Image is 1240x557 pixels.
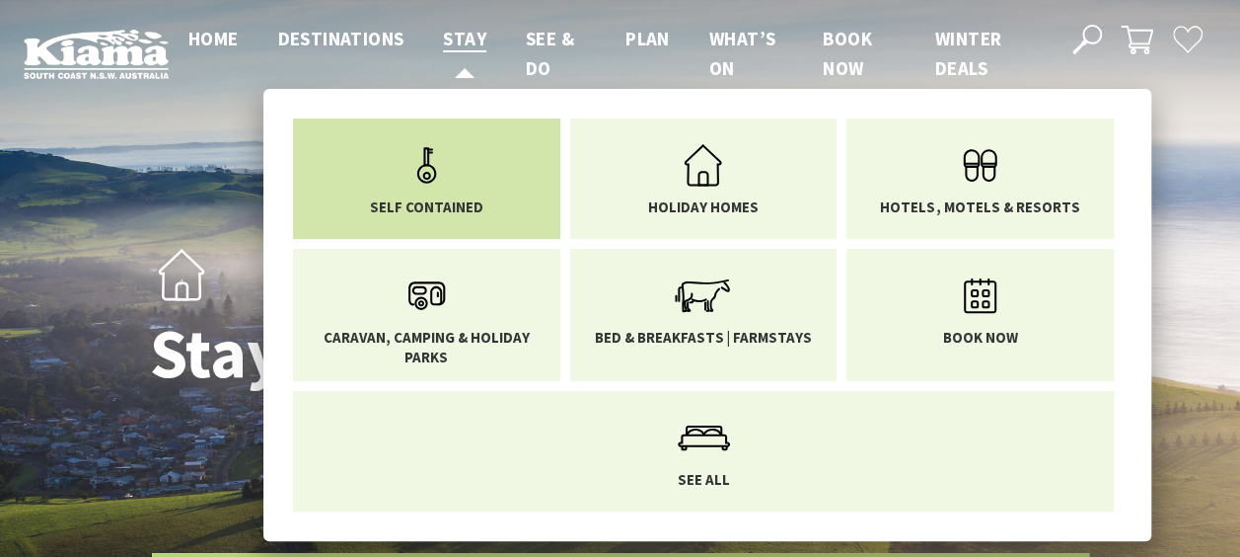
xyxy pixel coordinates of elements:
span: Book now [942,328,1017,348]
span: Holiday Homes [648,198,759,217]
span: Winter Deals [935,27,1001,80]
span: Bed & Breakfasts | Farmstays [595,328,812,348]
nav: Main Menu [169,24,1050,84]
span: Hotels, Motels & Resorts [880,198,1079,217]
span: Stay [443,27,486,50]
span: Caravan, Camping & Holiday Parks [308,328,546,366]
img: Kiama Logo [24,29,169,79]
span: Destinations [278,27,404,50]
span: Home [188,27,239,50]
span: See & Do [526,27,574,80]
span: Self Contained [370,198,483,217]
span: What’s On [709,27,775,80]
h1: Stay [150,315,707,391]
span: Book now [823,27,872,80]
span: See All [678,470,730,490]
span: Plan [625,27,670,50]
